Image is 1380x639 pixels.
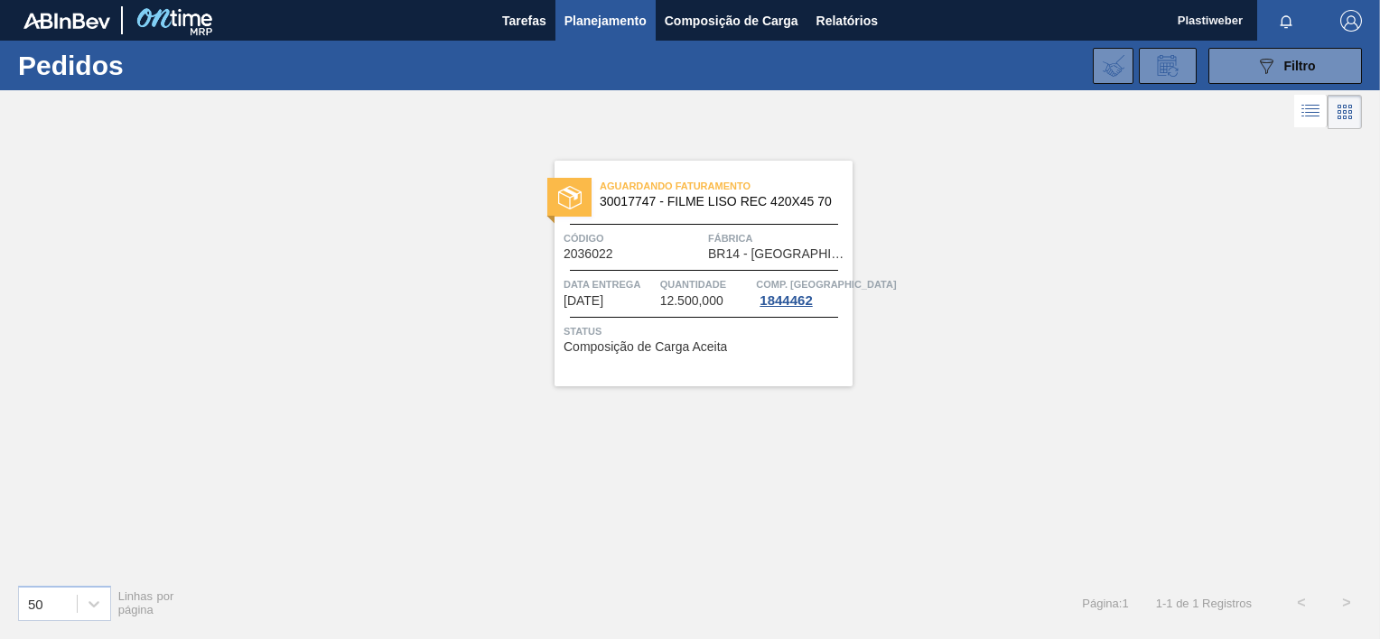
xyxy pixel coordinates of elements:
[665,10,798,32] span: Composição de Carga
[1328,95,1362,129] div: Visão em Cards
[600,177,853,195] span: Aguardando Faturamento
[564,294,603,308] span: 23/10/2025
[1279,580,1324,625] button: <
[600,195,838,208] span: 30017747 - FILME LISO REC 420X45 70
[708,229,848,247] span: Fábrica
[1284,59,1316,73] span: Filtro
[1139,48,1197,84] div: Solicitação de Revisão de Pedidos
[558,186,582,209] img: status
[118,589,174,616] span: Linhas por página
[564,322,848,340] span: Status
[708,247,848,261] span: BR14 - Curitibana
[756,275,896,293] span: Comp. Carga
[1156,597,1252,610] span: 1 - 1 de 1 Registros
[1324,580,1369,625] button: >
[756,293,816,308] div: 1844462
[28,596,43,611] div: 50
[816,10,878,32] span: Relatórios
[660,294,723,308] span: 12.500,000
[1208,48,1362,84] button: Filtro
[1082,597,1128,610] span: Página : 1
[564,275,656,293] span: Data entrega
[564,10,647,32] span: Planejamento
[1340,10,1362,32] img: Logout
[1294,95,1328,129] div: Visão em Lista
[564,340,727,354] span: Composição de Carga Aceita
[1257,8,1315,33] button: Notificações
[756,275,848,308] a: Comp. [GEOGRAPHIC_DATA]1844462
[527,161,853,386] a: statusAguardando Faturamento30017747 - FILME LISO REC 420X45 70Código2036022FábricaBR14 - [GEOGRA...
[23,13,110,29] img: TNhmsLtSVTkK8tSr43FrP2fwEKptu5GPRR3wAAAABJRU5ErkJggg==
[564,229,704,247] span: Código
[502,10,546,32] span: Tarefas
[18,55,277,76] h1: Pedidos
[660,275,752,293] span: Quantidade
[1093,48,1133,84] div: Importar Negociações dos Pedidos
[564,247,613,261] span: 2036022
